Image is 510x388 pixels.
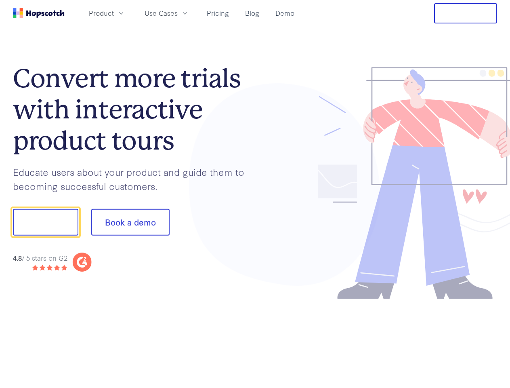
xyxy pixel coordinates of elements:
[145,8,178,18] span: Use Cases
[13,8,65,18] a: Home
[13,209,78,236] button: Show me!
[204,6,232,20] a: Pricing
[13,165,255,193] p: Educate users about your product and guide them to becoming successful customers.
[91,209,170,236] button: Book a demo
[242,6,262,20] a: Blog
[13,63,255,156] h1: Convert more trials with interactive product tours
[13,253,22,262] strong: 4.8
[272,6,298,20] a: Demo
[84,6,130,20] button: Product
[89,8,114,18] span: Product
[140,6,194,20] button: Use Cases
[13,253,67,263] div: / 5 stars on G2
[434,3,497,23] button: Free Trial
